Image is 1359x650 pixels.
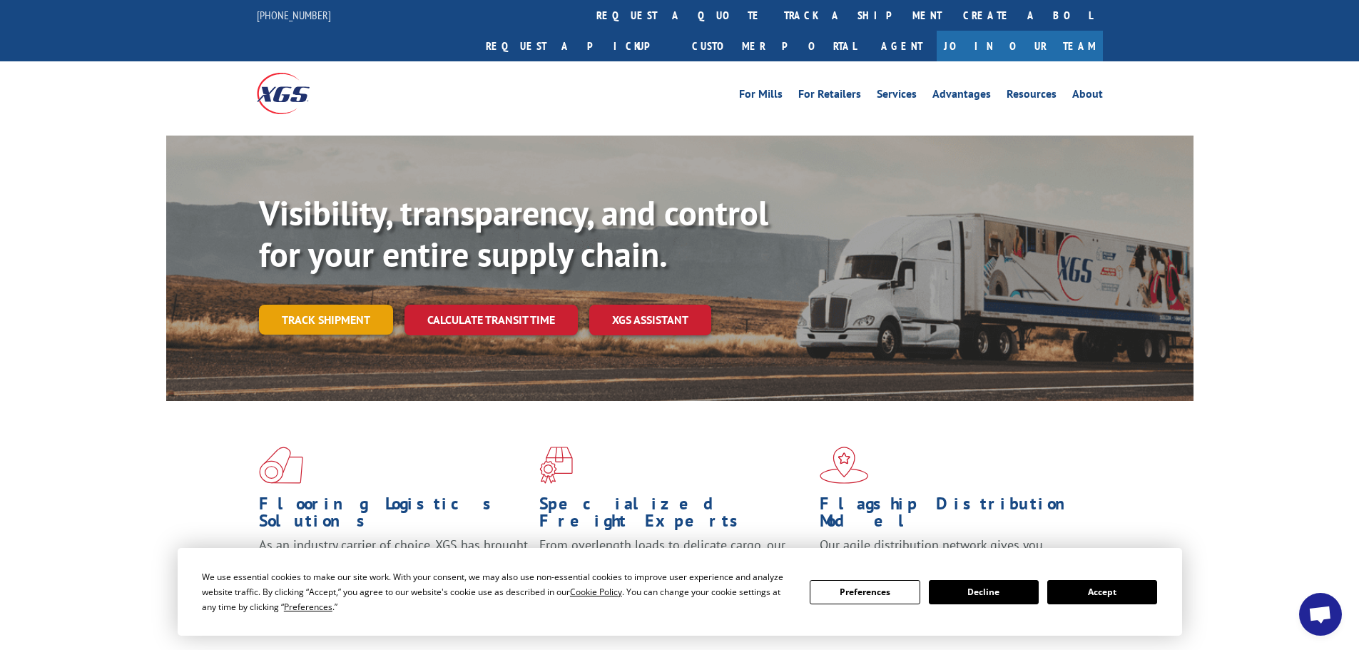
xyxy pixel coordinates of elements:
a: Calculate transit time [404,305,578,335]
img: xgs-icon-total-supply-chain-intelligence-red [259,447,303,484]
a: Advantages [932,88,991,104]
a: Services [877,88,917,104]
div: Cookie Consent Prompt [178,548,1182,636]
a: XGS ASSISTANT [589,305,711,335]
img: xgs-icon-flagship-distribution-model-red [820,447,869,484]
button: Decline [929,580,1039,604]
h1: Flagship Distribution Model [820,495,1089,537]
a: Join Our Team [937,31,1103,61]
div: We use essential cookies to make our site work. With your consent, we may also use non-essential ... [202,569,793,614]
div: Open chat [1299,593,1342,636]
a: For Mills [739,88,783,104]
b: Visibility, transparency, and control for your entire supply chain. [259,191,768,276]
a: [PHONE_NUMBER] [257,8,331,22]
button: Accept [1047,580,1157,604]
a: Resources [1007,88,1057,104]
button: Preferences [810,580,920,604]
a: For Retailers [798,88,861,104]
p: From overlength loads to delicate cargo, our experienced staff knows the best way to move your fr... [539,537,809,600]
span: Our agile distribution network gives you nationwide inventory management on demand. [820,537,1082,570]
a: Agent [867,31,937,61]
span: Cookie Policy [570,586,622,598]
h1: Specialized Freight Experts [539,495,809,537]
a: About [1072,88,1103,104]
h1: Flooring Logistics Solutions [259,495,529,537]
span: Preferences [284,601,332,613]
img: xgs-icon-focused-on-flooring-red [539,447,573,484]
a: Track shipment [259,305,393,335]
span: As an industry carrier of choice, XGS has brought innovation and dedication to flooring logistics... [259,537,528,587]
a: Request a pickup [475,31,681,61]
a: Customer Portal [681,31,867,61]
